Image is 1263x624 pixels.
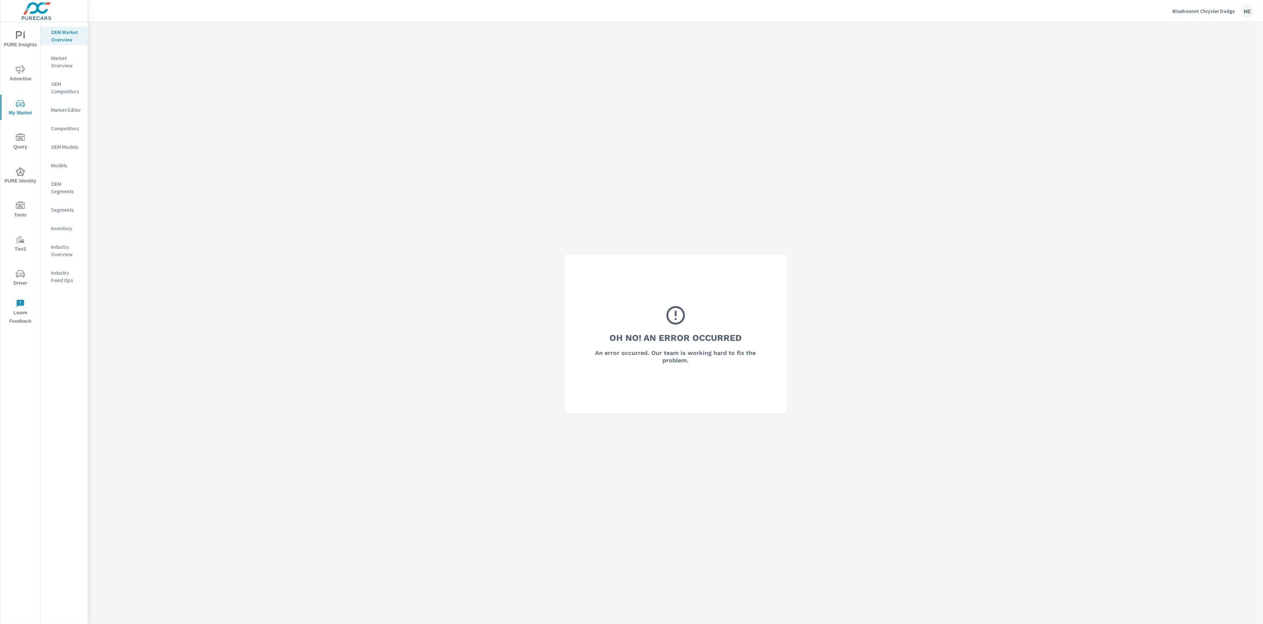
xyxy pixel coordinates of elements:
[51,80,82,95] p: OEM Competitors
[1172,8,1235,14] p: Bluebonnet Chrysler Dodge
[51,28,82,43] p: OEM Market Overview
[3,167,38,185] span: PURE Identity
[3,235,38,254] span: Tier2
[51,180,82,195] p: OEM Segments
[41,267,88,286] div: Industry Fixed Ops
[3,133,38,151] span: Query
[3,201,38,219] span: Tools
[51,54,82,69] p: Market Overview
[0,22,40,329] div: nav menu
[41,53,88,71] div: Market Overview
[41,123,88,134] div: Competitors
[3,31,38,49] span: PURE Insights
[41,160,88,171] div: Models
[41,223,88,234] div: Inventory
[41,104,88,115] div: Market Editor
[41,178,88,197] div: OEM Segments
[51,206,82,214] p: Segments
[51,225,82,232] p: Inventory
[51,243,82,258] p: Industry Overview
[3,269,38,288] span: Driver
[41,78,88,97] div: OEM Competitors
[3,65,38,83] span: Advertise
[585,349,767,364] h6: An error occurred. Our team is working hard to fix the problem.
[41,204,88,215] div: Segments
[51,125,82,132] p: Competitors
[41,241,88,260] div: Industry Overview
[51,143,82,151] p: OEM Models
[51,269,82,284] p: Industry Fixed Ops
[51,162,82,169] p: Models
[609,332,742,344] h3: Oh No! An Error Occurred
[41,141,88,152] div: OEM Models
[3,99,38,117] span: My Market
[1241,4,1254,18] div: ME
[41,27,88,45] div: OEM Market Overview
[51,106,82,114] p: Market Editor
[3,299,38,326] span: Leave Feedback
